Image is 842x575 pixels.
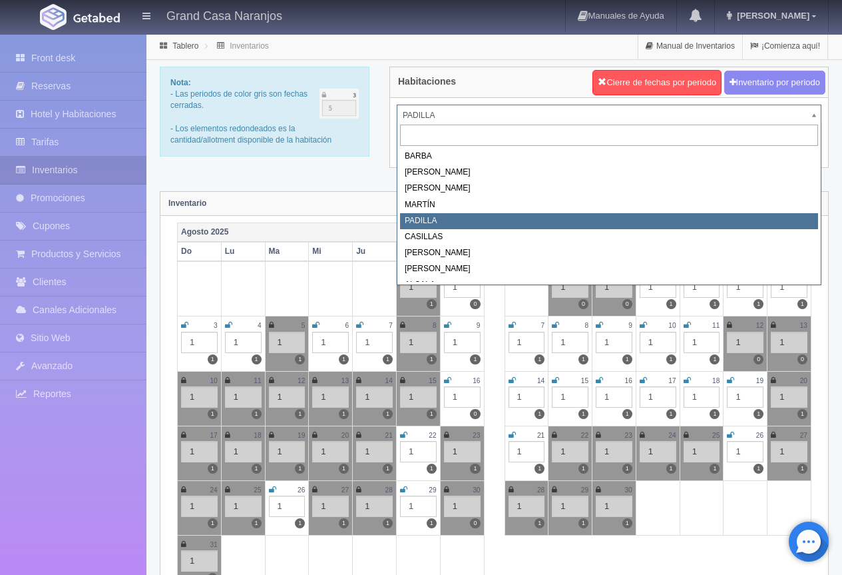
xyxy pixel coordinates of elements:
[400,277,818,293] div: ALCALA
[400,245,818,261] div: [PERSON_NAME]
[400,181,818,197] div: [PERSON_NAME]
[400,229,818,245] div: CASILLAS
[400,149,818,165] div: BARBA
[400,213,818,229] div: PADILLA
[400,165,818,181] div: [PERSON_NAME]
[400,197,818,213] div: MARTÍN
[400,261,818,277] div: [PERSON_NAME]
